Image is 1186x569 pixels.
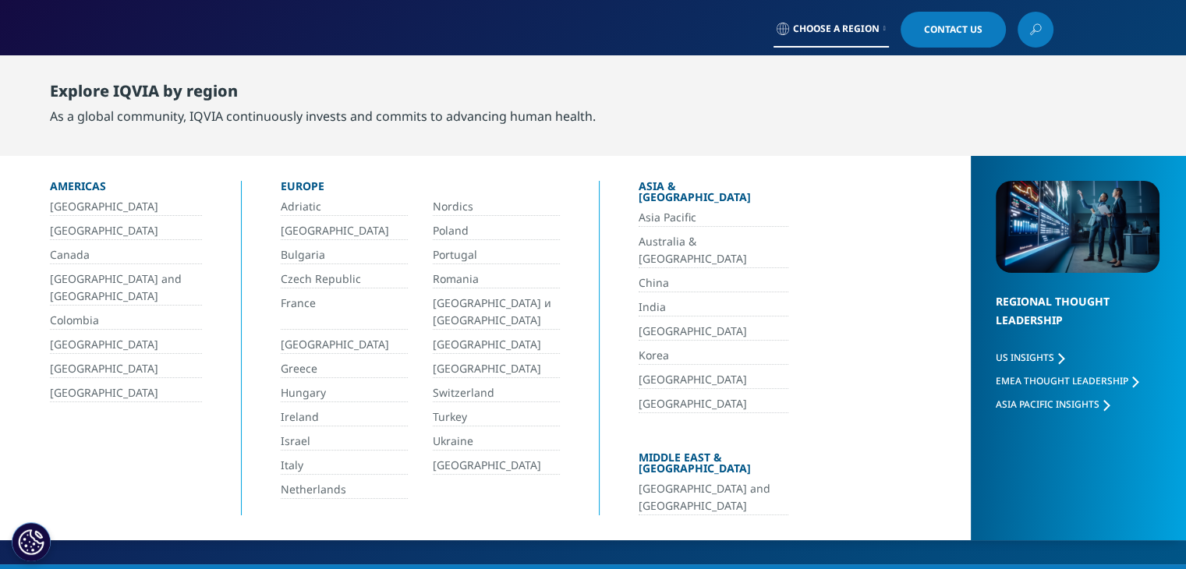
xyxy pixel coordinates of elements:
[281,270,408,288] a: Czech Republic
[433,384,560,402] a: Switzerland
[996,374,1128,387] span: EMEA Thought Leadership
[281,408,408,426] a: Ireland
[50,222,202,240] a: [GEOGRAPHIC_DATA]
[996,398,1110,411] a: Asia Pacific Insights
[433,270,560,288] a: Romania
[281,481,408,499] a: Netherlands
[639,480,788,515] a: [GEOGRAPHIC_DATA] and [GEOGRAPHIC_DATA]
[639,452,788,480] div: Middle East & [GEOGRAPHIC_DATA]
[639,371,788,389] a: [GEOGRAPHIC_DATA]
[281,360,408,378] a: Greece
[996,398,1099,411] span: Asia Pacific Insights
[50,181,202,198] div: Americas
[433,198,560,216] a: Nordics
[639,233,788,268] a: Australia & [GEOGRAPHIC_DATA]
[50,336,202,354] a: [GEOGRAPHIC_DATA]
[281,433,408,451] a: Israel
[281,295,408,330] a: France
[639,299,788,316] a: India
[433,360,560,378] a: [GEOGRAPHIC_DATA]
[996,374,1138,387] a: EMEA Thought Leadership
[50,107,596,125] div: As a global community, IQVIA continuously invests and commits to advancing human health.
[639,181,788,209] div: Asia & [GEOGRAPHIC_DATA]
[433,408,560,426] a: Turkey
[433,295,560,330] a: [GEOGRAPHIC_DATA] и [GEOGRAPHIC_DATA]
[50,312,202,330] a: Colombia
[639,209,788,227] a: Asia Pacific
[433,246,560,264] a: Portugal
[50,82,596,107] div: Explore IQVIA by region
[50,270,202,306] a: [GEOGRAPHIC_DATA] and [GEOGRAPHIC_DATA]
[12,522,51,561] button: Настройки файлов cookie
[433,433,560,451] a: Ukraine
[281,246,408,264] a: Bulgaria
[639,395,788,413] a: [GEOGRAPHIC_DATA]
[433,336,560,354] a: [GEOGRAPHIC_DATA]
[264,55,1053,128] nav: Primary
[50,246,202,264] a: Canada
[281,457,408,475] a: Italy
[281,198,408,216] a: Adriatic
[433,457,560,475] a: [GEOGRAPHIC_DATA]
[996,181,1159,273] img: 2093_analyzing-data-using-big-screen-display-and-laptop.png
[639,323,788,341] a: [GEOGRAPHIC_DATA]
[996,351,1054,364] span: US Insights
[281,222,408,240] a: [GEOGRAPHIC_DATA]
[639,274,788,292] a: China
[996,292,1159,349] div: Regional Thought Leadership
[901,12,1006,48] a: Contact Us
[50,198,202,216] a: [GEOGRAPHIC_DATA]
[50,360,202,378] a: [GEOGRAPHIC_DATA]
[639,347,788,365] a: Korea
[996,351,1064,364] a: US Insights
[924,25,982,34] span: Contact Us
[281,336,408,354] a: [GEOGRAPHIC_DATA]
[281,384,408,402] a: Hungary
[433,222,560,240] a: Poland
[281,181,560,198] div: Europe
[50,384,202,402] a: [GEOGRAPHIC_DATA]
[793,23,880,35] span: Choose a Region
